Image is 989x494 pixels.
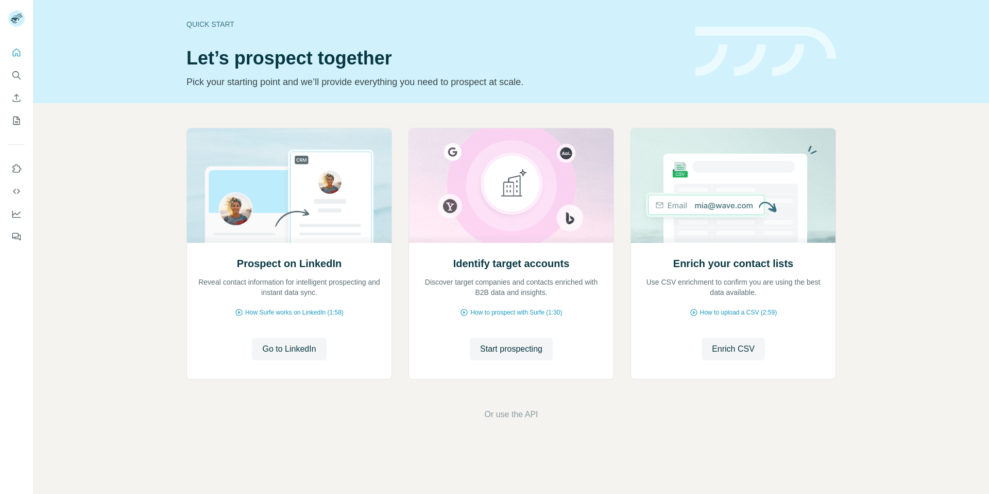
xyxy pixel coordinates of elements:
button: Use Surfe on LinkedIn [8,159,25,178]
p: Reveal contact information for intelligent prospecting and instant data sync. [197,277,381,298]
h2: Identify target accounts [453,256,570,271]
p: Use CSV enrichment to confirm you are using the best data available. [641,277,825,298]
span: How to upload a CSV (2:59) [700,308,777,317]
button: Enrich CSV [8,89,25,107]
div: Quick start [186,19,683,29]
p: Discover target companies and contacts enriched with B2B data and insights. [419,277,603,298]
button: Go to LinkedIn [252,338,326,360]
button: Use Surfe API [8,182,25,201]
img: Prospect on LinkedIn [186,128,392,243]
button: Dashboard [8,205,25,223]
h1: Let’s prospect together [186,48,683,69]
h2: Enrich your contact lists [673,256,793,271]
button: Enrich CSV [702,338,765,360]
button: Start prospecting [470,338,553,360]
button: Search [8,66,25,85]
button: Or use the API [484,408,538,421]
img: banner [695,27,836,77]
button: My lists [8,111,25,130]
p: Pick your starting point and we’ll provide everything you need to prospect at scale. [186,75,683,89]
span: Go to LinkedIn [262,343,316,355]
span: How Surfe works on LinkedIn (1:58) [245,308,344,317]
img: Enrich your contact lists [630,128,836,243]
button: Quick start [8,43,25,62]
span: How to prospect with Surfe (1:30) [470,308,562,317]
button: Feedback [8,227,25,246]
h2: Prospect on LinkedIn [237,256,342,271]
span: Start prospecting [480,343,542,355]
span: Enrich CSV [712,343,755,355]
img: Identify target accounts [408,128,614,243]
